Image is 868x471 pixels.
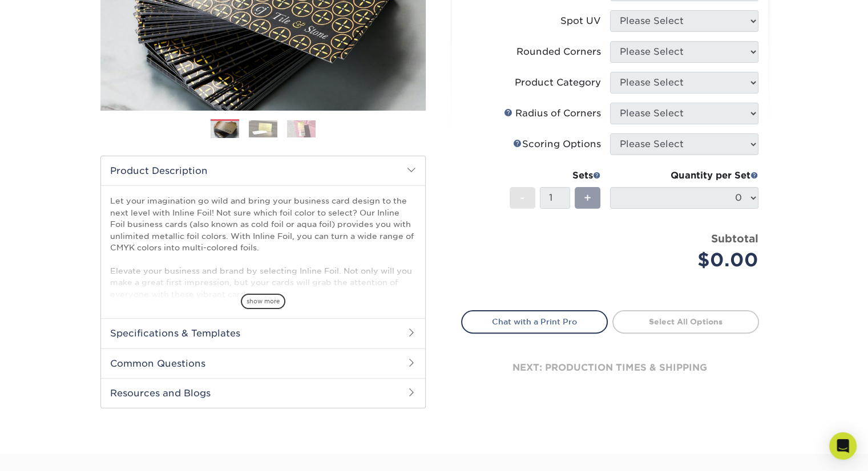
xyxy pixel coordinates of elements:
div: Quantity per Set [610,169,758,182]
a: Select All Options [612,310,759,333]
span: - [520,189,525,206]
img: Business Cards 03 [287,120,316,137]
a: Chat with a Print Pro [461,310,608,333]
p: Let your imagination go wild and bring your business card design to the next level with Inline Fo... [110,195,416,428]
img: Business Cards 01 [211,115,239,144]
div: Product Category [515,76,601,90]
h2: Resources and Blogs [101,378,425,408]
strong: Subtotal [711,232,758,245]
span: + [584,189,591,206]
div: Radius of Corners [504,107,601,120]
div: Spot UV [560,14,601,28]
span: show more [241,294,285,309]
div: Open Intercom Messenger [829,432,857,460]
div: Scoring Options [513,137,601,151]
h2: Product Description [101,156,425,185]
h2: Specifications & Templates [101,318,425,348]
div: Sets [510,169,601,182]
h2: Common Questions [101,348,425,378]
img: Business Cards 02 [249,120,277,137]
div: next: production times & shipping [461,334,759,402]
div: $0.00 [619,246,758,274]
div: Rounded Corners [516,45,601,59]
